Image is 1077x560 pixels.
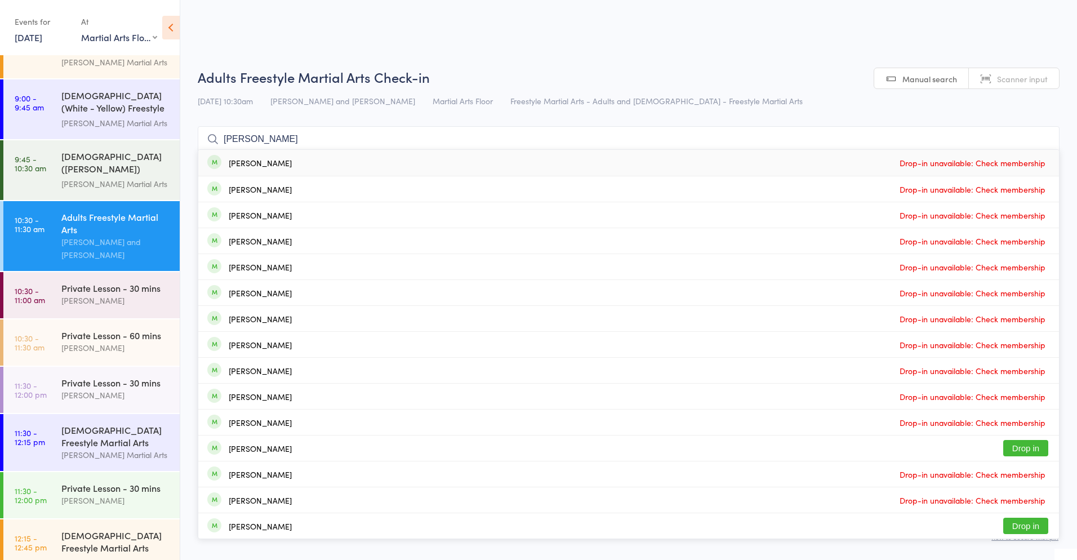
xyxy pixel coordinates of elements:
[229,237,292,246] div: [PERSON_NAME]
[3,79,180,139] a: 9:00 -9:45 am[DEMOGRAPHIC_DATA] (White - Yellow) Freestyle Martial Arts[PERSON_NAME] Martial Arts
[229,185,292,194] div: [PERSON_NAME]
[61,56,170,69] div: [PERSON_NAME] Martial Arts
[61,89,170,117] div: [DEMOGRAPHIC_DATA] (White - Yellow) Freestyle Martial Arts
[229,158,292,167] div: [PERSON_NAME]
[3,319,180,366] a: 10:30 -11:30 amPrivate Lesson - 60 mins[PERSON_NAME]
[15,334,44,352] time: 10:30 - 11:30 am
[61,376,170,389] div: Private Lesson - 30 mins
[897,285,1048,301] span: Drop-in unavailable: Check membership
[897,336,1048,353] span: Drop-in unavailable: Check membership
[897,207,1048,224] span: Drop-in unavailable: Check membership
[15,31,42,43] a: [DATE]
[15,94,44,112] time: 9:00 - 9:45 am
[897,492,1048,509] span: Drop-in unavailable: Check membership
[229,522,292,531] div: [PERSON_NAME]
[81,31,157,43] div: Martial Arts Floor
[61,389,170,402] div: [PERSON_NAME]
[897,388,1048,405] span: Drop-in unavailable: Check membership
[15,486,47,504] time: 11:30 - 12:00 pm
[897,414,1048,431] span: Drop-in unavailable: Check membership
[3,140,180,200] a: 9:45 -10:30 am[DEMOGRAPHIC_DATA] ([PERSON_NAME]) Freestyle Martial Arts[PERSON_NAME] Martial Arts
[61,482,170,494] div: Private Lesson - 30 mins
[229,366,292,375] div: [PERSON_NAME]
[15,12,70,31] div: Events for
[897,259,1048,275] span: Drop-in unavailable: Check membership
[15,534,47,552] time: 12:15 - 12:45 pm
[81,12,157,31] div: At
[61,211,170,235] div: Adults Freestyle Martial Arts
[433,95,493,106] span: Martial Arts Floor
[229,314,292,323] div: [PERSON_NAME]
[61,117,170,130] div: [PERSON_NAME] Martial Arts
[15,215,44,233] time: 10:30 - 11:30 am
[3,414,180,471] a: 11:30 -12:15 pm[DEMOGRAPHIC_DATA] Freestyle Martial Arts[PERSON_NAME] Martial Arts
[270,95,415,106] span: [PERSON_NAME] and [PERSON_NAME]
[15,428,45,446] time: 11:30 - 12:15 pm
[61,150,170,177] div: [DEMOGRAPHIC_DATA] ([PERSON_NAME]) Freestyle Martial Arts
[3,472,180,518] a: 11:30 -12:00 pmPrivate Lesson - 30 mins[PERSON_NAME]
[902,73,957,85] span: Manual search
[897,154,1048,171] span: Drop-in unavailable: Check membership
[61,282,170,294] div: Private Lesson - 30 mins
[229,418,292,427] div: [PERSON_NAME]
[229,496,292,505] div: [PERSON_NAME]
[1003,518,1048,534] button: Drop in
[229,444,292,453] div: [PERSON_NAME]
[229,211,292,220] div: [PERSON_NAME]
[61,529,170,557] div: [DEMOGRAPHIC_DATA] Freestyle Martial Arts (Little Heroes)
[229,392,292,401] div: [PERSON_NAME]
[229,340,292,349] div: [PERSON_NAME]
[61,177,170,190] div: [PERSON_NAME] Martial Arts
[61,424,170,448] div: [DEMOGRAPHIC_DATA] Freestyle Martial Arts
[3,272,180,318] a: 10:30 -11:00 amPrivate Lesson - 30 mins[PERSON_NAME]
[15,154,46,172] time: 9:45 - 10:30 am
[897,181,1048,198] span: Drop-in unavailable: Check membership
[897,362,1048,379] span: Drop-in unavailable: Check membership
[229,288,292,297] div: [PERSON_NAME]
[15,381,47,399] time: 11:30 - 12:00 pm
[1003,440,1048,456] button: Drop in
[229,470,292,479] div: [PERSON_NAME]
[61,341,170,354] div: [PERSON_NAME]
[229,263,292,272] div: [PERSON_NAME]
[510,95,803,106] span: Freestyle Martial Arts - Adults and [DEMOGRAPHIC_DATA] - Freestyle Martial Arts
[3,201,180,271] a: 10:30 -11:30 amAdults Freestyle Martial Arts[PERSON_NAME] and [PERSON_NAME]
[3,367,180,413] a: 11:30 -12:00 pmPrivate Lesson - 30 mins[PERSON_NAME]
[61,235,170,261] div: [PERSON_NAME] and [PERSON_NAME]
[997,73,1048,85] span: Scanner input
[61,494,170,507] div: [PERSON_NAME]
[61,448,170,461] div: [PERSON_NAME] Martial Arts
[198,68,1060,86] h2: Adults Freestyle Martial Arts Check-in
[61,294,170,307] div: [PERSON_NAME]
[61,329,170,341] div: Private Lesson - 60 mins
[198,95,253,106] span: [DATE] 10:30am
[198,126,1060,152] input: Search
[897,310,1048,327] span: Drop-in unavailable: Check membership
[897,466,1048,483] span: Drop-in unavailable: Check membership
[897,233,1048,250] span: Drop-in unavailable: Check membership
[15,286,45,304] time: 10:30 - 11:00 am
